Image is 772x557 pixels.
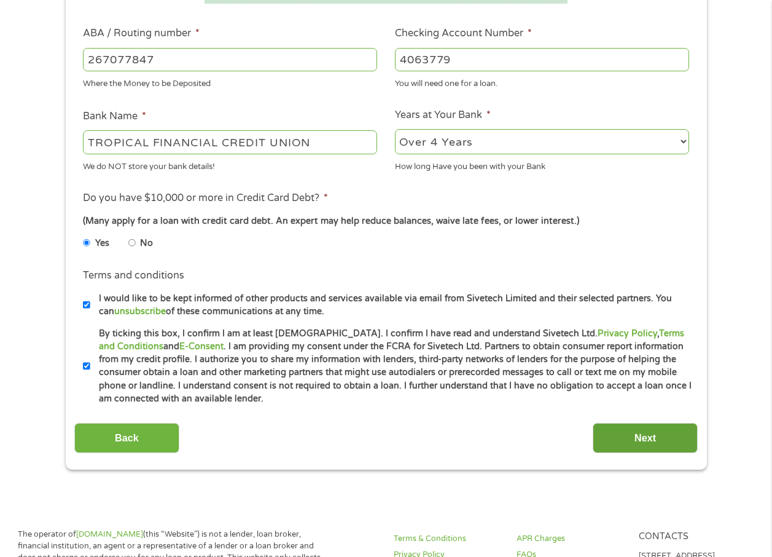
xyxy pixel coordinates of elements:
input: Back [74,423,179,453]
label: Terms and conditions [83,269,184,282]
label: Do you have $10,000 or more in Credit Card Debt? [83,192,328,205]
input: Next [593,423,698,453]
label: ABA / Routing number [83,27,200,40]
input: 263177916 [83,48,377,71]
a: Privacy Policy [598,328,657,339]
div: How long Have you been with your Bank [395,156,689,173]
label: By ticking this box, I confirm I am at least [DEMOGRAPHIC_DATA]. I confirm I have read and unders... [90,327,693,406]
div: We do NOT store your bank details! [83,156,377,173]
div: You will need one for a loan. [395,74,689,90]
label: Years at Your Bank [395,109,491,122]
div: Where the Money to be Deposited [83,74,377,90]
label: I would like to be kept informed of other products and services available via email from Sivetech... [90,292,693,318]
a: [DOMAIN_NAME] [76,529,143,539]
a: APR Charges [517,533,625,545]
input: 345634636 [395,48,689,71]
a: unsubscribe [114,306,166,317]
div: (Many apply for a loan with credit card debt. An expert may help reduce balances, waive late fees... [83,215,688,228]
a: E-Consent [179,341,224,352]
a: Terms and Conditions [99,328,684,352]
a: Terms & Conditions [394,533,502,545]
h4: Contacts [639,531,747,543]
label: Bank Name [83,110,146,123]
label: Yes [95,237,109,250]
label: Checking Account Number [395,27,532,40]
label: No [140,237,153,250]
